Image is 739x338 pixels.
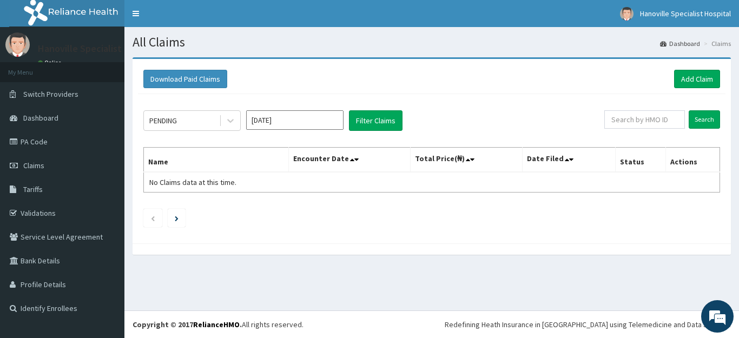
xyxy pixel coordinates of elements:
[523,148,616,173] th: Date Filed
[23,161,44,170] span: Claims
[620,7,634,21] img: User Image
[445,319,731,330] div: Redefining Heath Insurance in [GEOGRAPHIC_DATA] using Telemedicine and Data Science!
[38,44,160,54] p: Hanoville Specialist Hospital
[289,148,410,173] th: Encounter Date
[177,5,203,31] div: Minimize live chat window
[149,115,177,126] div: PENDING
[133,35,731,49] h1: All Claims
[144,148,289,173] th: Name
[175,213,179,223] a: Next page
[23,89,78,99] span: Switch Providers
[660,39,700,48] a: Dashboard
[349,110,403,131] button: Filter Claims
[616,148,666,173] th: Status
[23,113,58,123] span: Dashboard
[133,320,242,329] strong: Copyright © 2017 .
[149,177,236,187] span: No Claims data at this time.
[604,110,685,129] input: Search by HMO ID
[5,32,30,57] img: User Image
[410,148,523,173] th: Total Price(₦)
[56,61,182,75] div: Chat with us now
[640,9,731,18] span: Hanoville Specialist Hospital
[701,39,731,48] li: Claims
[20,54,44,81] img: d_794563401_company_1708531726252_794563401
[150,213,155,223] a: Previous page
[246,110,344,130] input: Select Month and Year
[193,320,240,329] a: RelianceHMO
[665,148,720,173] th: Actions
[674,70,720,88] a: Add Claim
[124,310,739,338] footer: All rights reserved.
[143,70,227,88] button: Download Paid Claims
[23,184,43,194] span: Tariffs
[63,101,149,210] span: We're online!
[38,59,64,67] a: Online
[5,224,206,262] textarea: Type your message and hit 'Enter'
[689,110,720,129] input: Search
